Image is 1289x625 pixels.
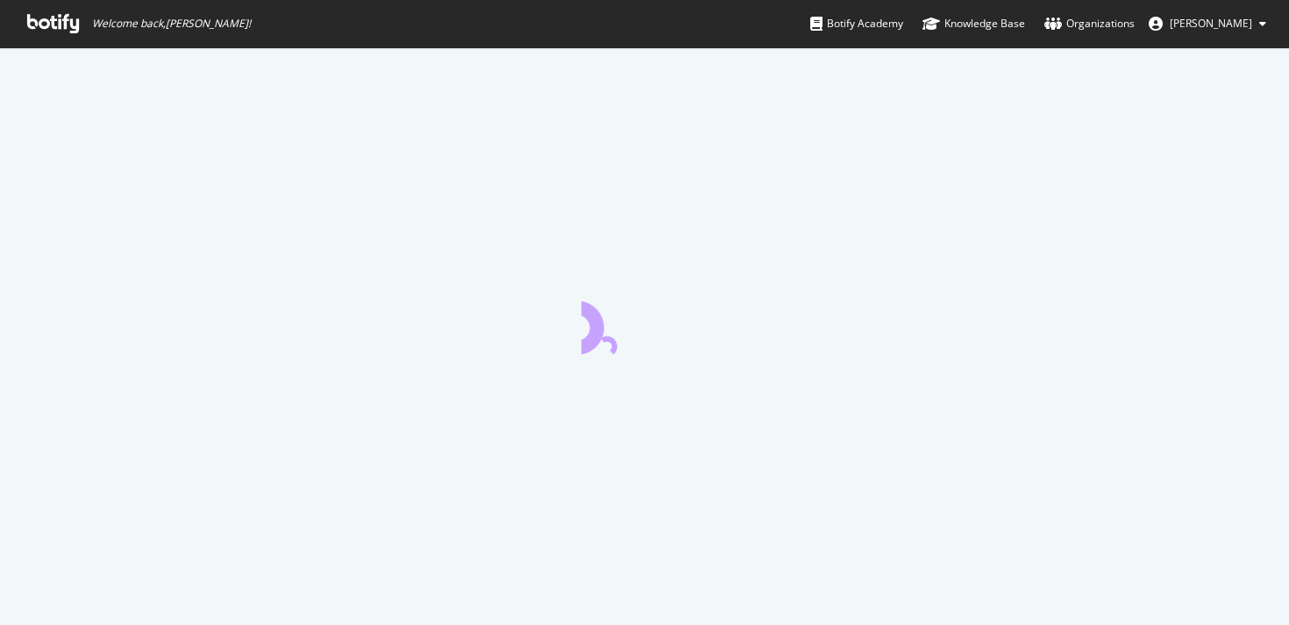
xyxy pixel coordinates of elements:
[92,17,251,31] span: Welcome back, [PERSON_NAME] !
[1135,10,1280,38] button: [PERSON_NAME]
[581,291,708,354] div: animation
[922,15,1025,32] div: Knowledge Base
[810,15,903,32] div: Botify Academy
[1170,16,1252,31] span: Ting Liu
[1044,15,1135,32] div: Organizations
